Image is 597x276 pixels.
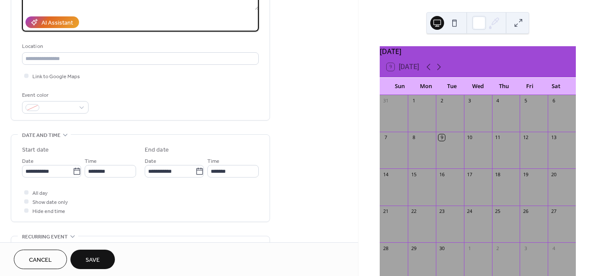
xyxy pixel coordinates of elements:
[32,207,65,216] span: Hide end time
[22,91,87,100] div: Event color
[29,256,52,265] span: Cancel
[495,171,501,178] div: 18
[522,208,529,215] div: 26
[86,256,100,265] span: Save
[207,157,219,166] span: Time
[32,189,48,198] span: All day
[22,146,49,155] div: Start date
[145,157,156,166] span: Date
[550,245,557,251] div: 4
[465,78,491,95] div: Wed
[467,171,473,178] div: 17
[22,157,34,166] span: Date
[41,19,73,28] div: AI Assistant
[522,98,529,104] div: 5
[382,171,389,178] div: 14
[495,245,501,251] div: 2
[522,171,529,178] div: 19
[382,134,389,141] div: 7
[438,245,445,251] div: 30
[70,250,115,269] button: Save
[495,98,501,104] div: 4
[495,208,501,215] div: 25
[467,134,473,141] div: 10
[85,157,97,166] span: Time
[387,78,413,95] div: Sun
[410,245,417,251] div: 29
[22,232,68,241] span: Recurring event
[382,245,389,251] div: 28
[410,171,417,178] div: 15
[550,171,557,178] div: 20
[438,171,445,178] div: 16
[522,245,529,251] div: 3
[439,78,465,95] div: Tue
[410,98,417,104] div: 1
[550,208,557,215] div: 27
[410,208,417,215] div: 22
[25,16,79,28] button: AI Assistant
[467,245,473,251] div: 1
[410,134,417,141] div: 8
[438,98,445,104] div: 2
[413,78,438,95] div: Mon
[438,134,445,141] div: 9
[382,98,389,104] div: 31
[550,134,557,141] div: 13
[380,46,576,57] div: [DATE]
[438,208,445,215] div: 23
[495,134,501,141] div: 11
[522,134,529,141] div: 12
[32,72,80,81] span: Link to Google Maps
[32,198,68,207] span: Show date only
[543,78,569,95] div: Sat
[467,98,473,104] div: 3
[14,250,67,269] button: Cancel
[22,131,60,140] span: Date and time
[491,78,517,95] div: Thu
[22,42,257,51] div: Location
[382,208,389,215] div: 21
[145,146,169,155] div: End date
[550,98,557,104] div: 6
[467,208,473,215] div: 24
[517,78,543,95] div: Fri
